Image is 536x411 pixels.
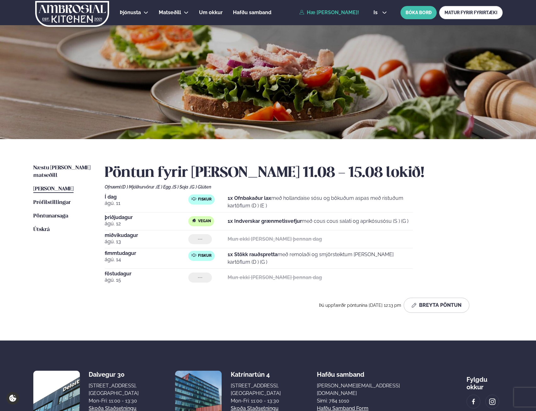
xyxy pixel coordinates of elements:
div: Katrínartún 4 [231,371,281,378]
strong: 1x Stökk rauðspretta [228,251,278,257]
div: Mon-Fri: 11:00 - 13:30 [89,397,139,405]
span: föstudagur [105,271,188,276]
span: þriðjudagur [105,215,188,220]
p: Sími: 784 1010 [317,397,430,405]
img: Vegan.svg [191,218,196,223]
span: Prófílstillingar [33,200,71,205]
img: fish.svg [191,253,196,258]
span: Útskrá [33,227,50,232]
span: --- [198,237,202,242]
a: [PERSON_NAME] [33,185,74,193]
p: með cous cous salati og apríkósusósu (S ) (G ) [228,217,408,225]
div: Mon-Fri: 11:00 - 13:30 [231,397,281,405]
img: image alt [470,398,477,405]
span: Um okkur [199,9,223,15]
span: Matseðill [159,9,181,15]
button: is [368,10,392,15]
span: Hafðu samband [317,366,364,378]
div: Fylgdu okkur [467,371,503,391]
span: ágú. 14 [105,256,188,263]
span: Vegan [198,219,211,224]
a: Matseðill [159,9,181,16]
strong: 1x Ofnbakaður lax [228,195,271,201]
span: ágú. 13 [105,238,188,245]
a: image alt [467,395,480,408]
a: Þjónusta [120,9,141,16]
span: (G ) Glúten [190,184,211,189]
a: image alt [486,395,499,408]
strong: Mun ekki [PERSON_NAME] þennan dag [228,236,322,242]
span: ágú. 12 [105,220,188,228]
a: Prófílstillingar [33,199,71,206]
span: Fiskur [198,197,212,202]
span: Í dag [105,194,188,200]
a: Cookie settings [6,392,19,405]
a: Pöntunarsaga [33,212,68,220]
span: miðvikudagur [105,233,188,238]
span: (S ) Soja , [173,184,190,189]
img: fish.svg [191,196,196,201]
span: Næstu [PERSON_NAME] matseðill [33,165,91,178]
div: [STREET_ADDRESS], [GEOGRAPHIC_DATA] [231,382,281,397]
span: Pöntunarsaga [33,213,68,219]
span: Þjónusta [120,9,141,15]
a: Hafðu samband [233,9,271,16]
a: Næstu [PERSON_NAME] matseðill [33,164,92,179]
button: Breyta Pöntun [404,298,469,313]
span: [PERSON_NAME] [33,186,74,192]
a: Um okkur [199,9,223,16]
span: ágú. 11 [105,200,188,207]
span: ágú. 15 [105,276,188,284]
p: með remolaði og smjörsteiktum [PERSON_NAME] kartöflum (D ) (G ) [228,251,413,266]
div: Dalvegur 30 [89,371,139,378]
div: [STREET_ADDRESS], [GEOGRAPHIC_DATA] [89,382,139,397]
span: fimmtudagur [105,251,188,256]
span: (E ) Egg , [156,184,173,189]
a: Útskrá [33,226,50,234]
span: Hafðu samband [233,9,271,15]
p: með hollandaise sósu og bökuðum aspas með ristuðum kartöflum (D ) (E ) [228,194,413,210]
span: is [373,10,379,15]
button: BÓKA BORÐ [401,6,437,19]
a: Hæ [PERSON_NAME]! [299,10,359,15]
a: [PERSON_NAME][EMAIL_ADDRESS][DOMAIN_NAME] [317,382,430,397]
h2: Pöntun fyrir [PERSON_NAME] 11.08 - 15.08 lokið! [105,164,503,182]
strong: Mun ekki [PERSON_NAME] þennan dag [228,274,322,280]
strong: 1x Indverskar grænmetisvefjur [228,218,302,224]
a: MATUR FYRIR FYRIRTÆKI [439,6,503,19]
span: --- [198,275,202,280]
span: Fiskur [198,253,212,258]
span: Þú uppfærðir pöntunina [DATE] 12:13 pm [319,303,401,308]
img: image alt [489,398,496,405]
div: Ofnæmi: [105,184,503,189]
span: (D ) Mjólkurvörur , [121,184,156,189]
img: logo [35,1,110,27]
